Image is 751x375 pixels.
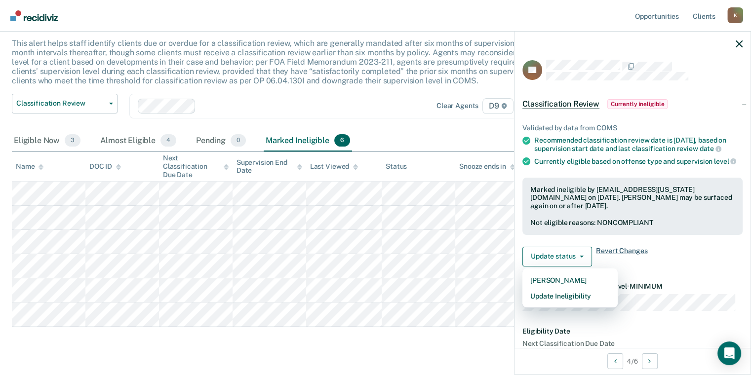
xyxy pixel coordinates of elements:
[522,124,743,132] div: Validated by data from COMS
[237,158,302,175] div: Supervision End Date
[194,130,248,152] div: Pending
[514,88,751,120] div: Classification ReviewCurrently ineligible
[522,99,599,109] span: Classification Review
[65,134,80,147] span: 3
[89,162,121,171] div: DOC ID
[522,288,618,304] button: Update Ineligibility
[522,327,743,336] dt: Eligibility Date
[699,145,721,152] span: date
[727,7,743,23] div: K
[727,7,743,23] button: Profile dropdown button
[459,162,515,171] div: Snooze ends in
[16,162,43,171] div: Name
[534,136,743,153] div: Recommended classification review date is [DATE], based on supervision start date and last classi...
[596,247,647,266] span: Revert Changes
[714,157,736,165] span: level
[264,130,352,152] div: Marked Ineligible
[642,353,658,369] button: Next Opportunity
[482,98,514,114] span: D9
[12,38,573,86] p: This alert helps staff identify clients due or overdue for a classification review, which are gen...
[98,130,178,152] div: Almost Eligible
[607,353,623,369] button: Previous Opportunity
[522,272,618,288] button: [PERSON_NAME]
[231,134,246,147] span: 0
[12,130,82,152] div: Eligible Now
[627,282,630,290] span: •
[522,282,743,291] dt: Recommended Supervision Level MINIMUM
[530,186,735,210] div: Marked ineligible by [EMAIL_ADDRESS][US_STATE][DOMAIN_NAME] on [DATE]. [PERSON_NAME] may be surfa...
[436,102,478,110] div: Clear agents
[522,339,743,348] dt: Next Classification Due Date
[522,247,592,266] button: Update status
[10,10,58,21] img: Recidiviz
[160,134,176,147] span: 4
[386,162,407,171] div: Status
[534,157,743,166] div: Currently eligible based on offense type and supervision
[530,219,735,227] div: Not eligible reasons: NONCOMPLIANT
[607,99,668,109] span: Currently ineligible
[163,154,229,179] div: Next Classification Due Date
[16,99,105,108] span: Classification Review
[310,162,358,171] div: Last Viewed
[717,341,741,365] div: Open Intercom Messenger
[514,348,751,374] div: 4 / 6
[334,134,350,147] span: 6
